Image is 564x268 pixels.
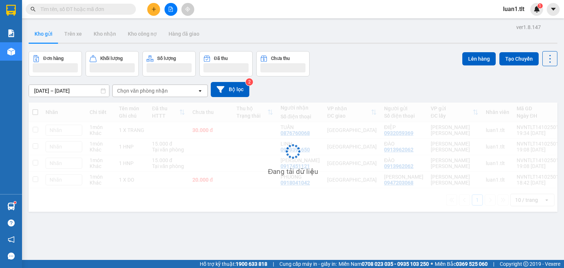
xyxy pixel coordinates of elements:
[8,253,15,260] span: message
[88,25,122,43] button: Kho nhận
[147,3,160,16] button: plus
[279,260,337,268] span: Cung cấp máy in - giấy in:
[142,51,196,76] button: Số lượng
[362,261,429,267] strong: 0708 023 035 - 0935 103 250
[236,261,267,267] strong: 1900 633 818
[100,56,123,61] div: Khối lượng
[456,261,488,267] strong: 0369 525 060
[539,3,541,8] span: 1
[273,260,274,268] span: |
[122,25,163,43] button: Kho công nợ
[151,7,156,12] span: plus
[497,4,530,14] span: luan1.tlt
[199,51,253,76] button: Đã thu
[30,7,36,12] span: search
[29,85,109,97] input: Select a date range.
[214,56,228,61] div: Đã thu
[200,260,267,268] span: Hỗ trợ kỹ thuật:
[271,56,290,61] div: Chưa thu
[40,5,127,13] input: Tìm tên, số ĐT hoặc mã đơn
[157,56,176,61] div: Số lượng
[43,56,64,61] div: Đơn hàng
[7,48,15,56] img: warehouse-icon
[8,236,15,243] span: notification
[435,260,488,268] span: Miền Bắc
[185,7,190,12] span: aim
[163,25,205,43] button: Hàng đã giao
[538,3,543,8] sup: 1
[29,51,82,76] button: Đơn hàng
[246,78,253,86] sup: 2
[499,52,539,65] button: Tạo Chuyến
[256,51,310,76] button: Chưa thu
[6,5,16,16] img: logo-vxr
[117,87,168,94] div: Chọn văn phòng nhận
[86,51,139,76] button: Khối lượng
[462,52,496,65] button: Lên hàng
[534,6,540,12] img: icon-new-feature
[268,166,318,177] div: Đang tải dữ liệu
[516,23,541,31] div: ver 1.8.147
[493,260,494,268] span: |
[431,262,433,265] span: ⚪️
[168,7,173,12] span: file-add
[29,25,58,43] button: Kho gửi
[197,88,203,94] svg: open
[8,219,15,226] span: question-circle
[523,261,528,267] span: copyright
[7,29,15,37] img: solution-icon
[550,6,557,12] span: caret-down
[14,201,16,204] sup: 1
[7,203,15,210] img: warehouse-icon
[164,3,177,16] button: file-add
[339,260,429,268] span: Miền Nam
[547,3,560,16] button: caret-down
[58,25,88,43] button: Trên xe
[181,3,194,16] button: aim
[211,82,249,97] button: Bộ lọc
